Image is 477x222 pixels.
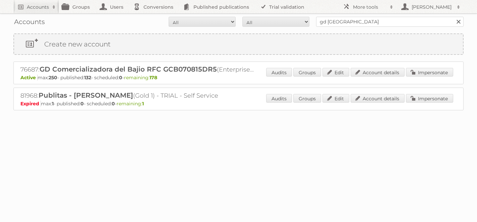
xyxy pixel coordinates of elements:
a: Groups [293,68,321,77]
a: Edit [322,94,349,103]
strong: 178 [150,75,157,81]
strong: 0 [119,75,122,81]
p: max: - published: - scheduled: - [20,75,457,81]
h2: More tools [353,4,386,10]
strong: 250 [49,75,57,81]
strong: 0 [112,101,115,107]
span: Publitas - [PERSON_NAME] [39,91,133,99]
h2: 81968: (Gold 1) - TRIAL - Self Service [20,91,255,100]
h2: [PERSON_NAME] [410,4,454,10]
strong: 1 [142,101,144,107]
span: remaining: [117,101,144,107]
a: Create new account [14,34,463,54]
h2: 76687: (Enterprise 250) [20,65,255,74]
h2: Accounts [27,4,49,10]
strong: 1 [52,101,54,107]
span: GD Comercializadora del Bajio RFC GCB070815DR5 [40,65,217,73]
a: Audits [266,68,292,77]
a: Impersonate [406,68,453,77]
strong: 132 [84,75,91,81]
a: Groups [293,94,321,103]
span: Expired [20,101,41,107]
span: Active [20,75,38,81]
a: Account details [351,94,405,103]
a: Account details [351,68,405,77]
a: Impersonate [406,94,453,103]
strong: 0 [80,101,84,107]
a: Edit [322,68,349,77]
span: remaining: [124,75,157,81]
p: max: - published: - scheduled: - [20,101,457,107]
a: Audits [266,94,292,103]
